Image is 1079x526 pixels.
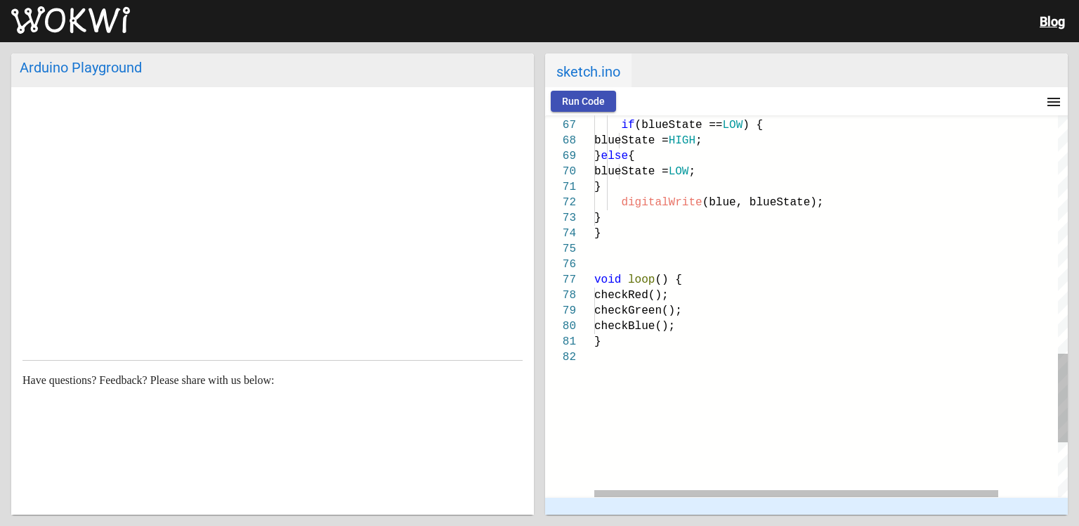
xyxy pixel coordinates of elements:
span: LOW [722,119,743,131]
span: checkRed(); [594,289,669,302]
div: 73 [545,210,576,226]
span: } [594,150,601,162]
div: 70 [545,164,576,179]
a: Blog [1040,14,1065,29]
span: blueState = [594,165,669,178]
span: } [594,212,601,224]
div: 74 [545,226,576,241]
span: (blue, blueState); [702,196,824,209]
span: LOW [669,165,689,178]
div: 78 [545,288,576,303]
span: Run Code [562,96,605,107]
div: 67 [545,117,576,133]
span: ; [695,134,702,147]
div: 76 [545,257,576,272]
span: { [628,150,635,162]
img: Wokwi [11,6,130,34]
div: 80 [545,319,576,334]
div: 77 [545,272,576,288]
span: loop [628,274,655,286]
mat-icon: menu [1045,94,1062,110]
span: } [594,227,601,240]
div: 69 [545,148,576,164]
span: ) { [743,119,763,131]
span: (blueState == [635,119,723,131]
span: ; [688,165,695,178]
div: 72 [545,195,576,210]
span: () { [655,274,681,286]
span: if [621,119,634,131]
span: else [601,150,628,162]
span: sketch.ino [545,53,632,87]
span: checkGreen(); [594,304,682,317]
span: } [594,335,601,348]
span: } [594,181,601,193]
div: 71 [545,179,576,195]
span: checkBlue(); [594,320,675,333]
span: Have questions? Feedback? Please share with us below: [22,374,275,386]
div: 79 [545,303,576,319]
span: digitalWrite [621,196,702,209]
div: 68 [545,133,576,148]
span: blueState = [594,134,669,147]
button: Run Code [551,91,616,112]
div: 81 [545,334,576,349]
div: 82 [545,349,576,365]
div: 75 [545,241,576,257]
span: void [594,274,621,286]
div: Arduino Playground [20,59,525,76]
span: HIGH [669,134,695,147]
